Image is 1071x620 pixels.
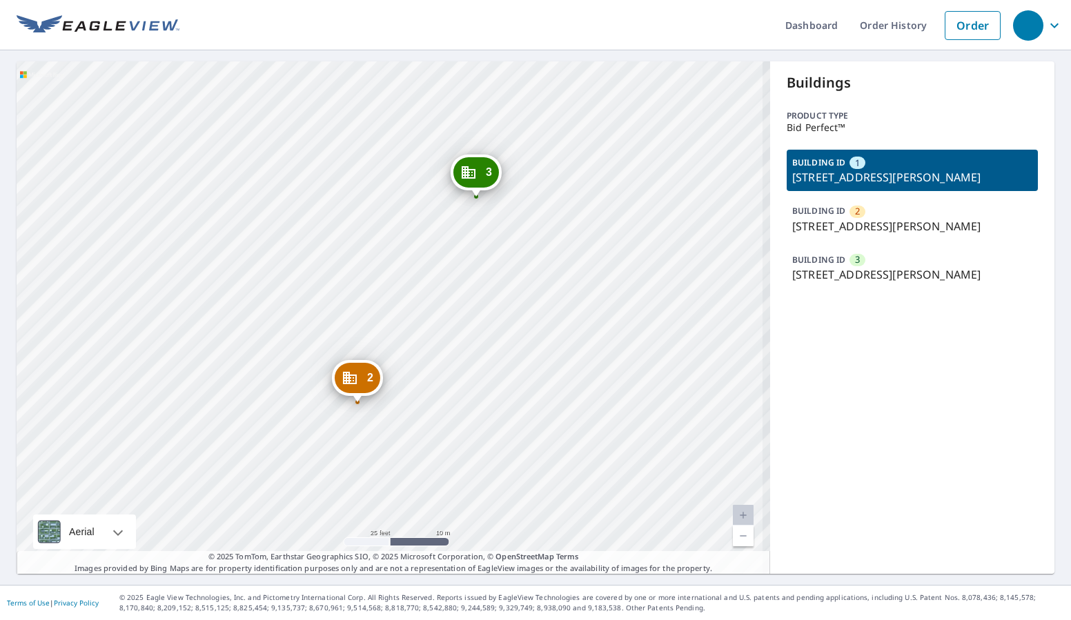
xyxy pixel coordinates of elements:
p: [STREET_ADDRESS][PERSON_NAME] [792,169,1032,186]
p: [STREET_ADDRESS][PERSON_NAME] [792,266,1032,283]
a: OpenStreetMap [495,551,553,561]
span: © 2025 TomTom, Earthstar Geographics SIO, © 2025 Microsoft Corporation, © [208,551,579,563]
p: Buildings [787,72,1038,93]
a: Terms of Use [7,598,50,608]
a: Terms [556,551,579,561]
p: Bid Perfect™ [787,122,1038,133]
p: Images provided by Bing Maps are for property identification purposes only and are not a represen... [17,551,770,574]
p: | [7,599,99,607]
p: Product type [787,110,1038,122]
div: Dropped pin, building 2, Commercial property, 7255 Glen Hollow Ct Annandale, VA 22003 [332,360,383,403]
a: Order [945,11,1001,40]
p: © 2025 Eagle View Technologies, Inc. and Pictometry International Corp. All Rights Reserved. Repo... [119,592,1064,613]
div: Dropped pin, building 3, Commercial property, 7256 Glen Hollow Ct Annandale, VA 22003 [451,154,502,197]
span: 2 [855,205,860,218]
a: Current Level 20, Zoom In Disabled [733,505,754,526]
p: BUILDING ID [792,157,845,168]
div: Aerial [33,514,136,549]
p: [STREET_ADDRESS][PERSON_NAME] [792,218,1032,234]
a: Current Level 20, Zoom Out [733,526,754,546]
span: 3 [486,167,492,177]
p: BUILDING ID [792,205,845,217]
div: Aerial [65,514,99,549]
span: 1 [855,157,860,170]
p: BUILDING ID [792,254,845,266]
span: 3 [855,253,860,266]
a: Privacy Policy [54,598,99,608]
img: EV Logo [17,15,179,36]
span: 2 [367,372,373,383]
